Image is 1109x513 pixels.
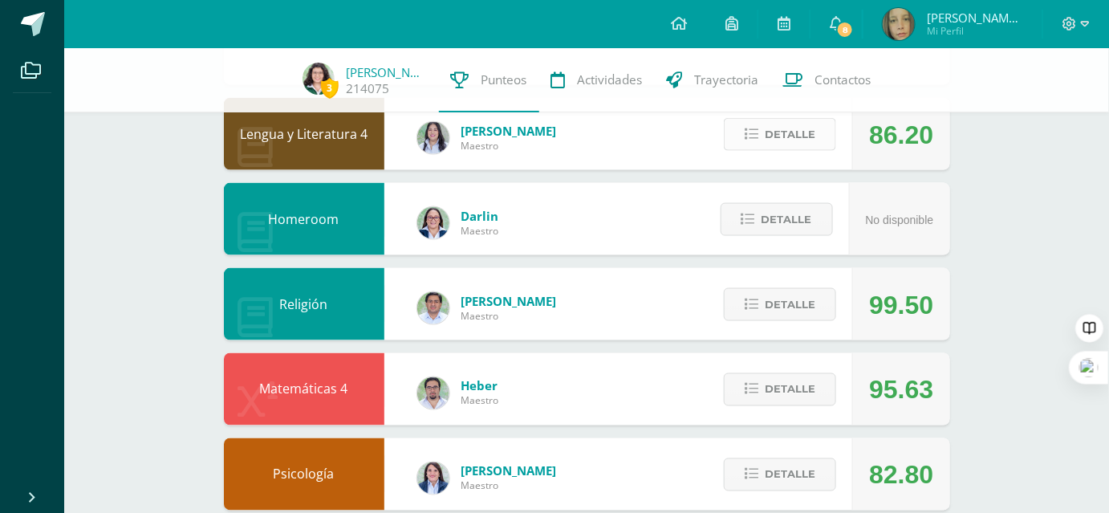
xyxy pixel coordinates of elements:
img: 571966f00f586896050bf2f129d9ef0a.png [417,207,449,239]
a: 214075 [347,80,390,97]
img: f767cae2d037801592f2ba1a5db71a2a.png [417,292,449,324]
a: Contactos [771,48,884,112]
a: Actividades [539,48,655,112]
span: Detalle [765,375,815,405]
button: Detalle [721,203,833,236]
span: 3 [321,78,339,98]
a: Trayectoria [655,48,771,112]
img: 46403824006f805f397c19a0de9f24e0.png [303,63,335,95]
button: Detalle [724,373,836,406]
a: Punteos [439,48,539,112]
span: Detalle [765,290,815,320]
div: Religión [224,268,384,340]
div: Matemáticas 4 [224,353,384,425]
div: 82.80 [869,439,933,511]
span: Darlin [461,208,499,224]
span: Maestro [461,224,499,238]
span: [PERSON_NAME] [461,123,557,139]
span: Heber [461,378,499,394]
a: [PERSON_NAME] [347,64,427,80]
span: Contactos [815,71,871,88]
img: 101204560ce1c1800cde82bcd5e5712f.png [417,462,449,495]
span: Detalle [765,460,815,490]
span: 8 [836,21,854,39]
span: No disponible [866,214,934,226]
span: Punteos [481,71,527,88]
span: Detalle [765,120,815,149]
span: Mi Perfil [927,24,1023,38]
div: Homeroom [224,183,384,255]
button: Detalle [724,458,836,491]
img: 00229b7027b55c487e096d516d4a36c4.png [417,377,449,409]
span: Maestro [461,309,557,323]
div: 99.50 [869,269,933,341]
span: Maestro [461,394,499,408]
span: Trayectoria [695,71,759,88]
span: Maestro [461,479,557,493]
div: 86.20 [869,99,933,171]
img: 111fb534e7d6b39287f018ad09ff0197.png [883,8,915,40]
div: Lengua y Literatura 4 [224,98,384,170]
div: Psicología [224,438,384,511]
span: Actividades [578,71,643,88]
span: [PERSON_NAME] [461,293,557,309]
img: df6a3bad71d85cf97c4a6d1acf904499.png [417,122,449,154]
span: Maestro [461,139,557,153]
span: [PERSON_NAME] [461,463,557,479]
span: [PERSON_NAME] [PERSON_NAME] [927,10,1023,26]
div: 95.63 [869,354,933,426]
span: Detalle [762,205,812,234]
button: Detalle [724,288,836,321]
button: Detalle [724,118,836,151]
